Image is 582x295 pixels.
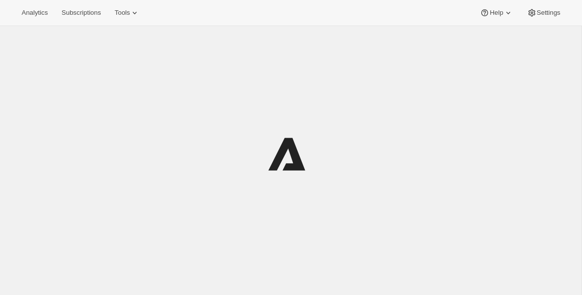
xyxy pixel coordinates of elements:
[115,9,130,17] span: Tools
[490,9,503,17] span: Help
[474,6,519,20] button: Help
[16,6,54,20] button: Analytics
[22,9,48,17] span: Analytics
[537,9,560,17] span: Settings
[56,6,107,20] button: Subscriptions
[61,9,101,17] span: Subscriptions
[521,6,566,20] button: Settings
[109,6,145,20] button: Tools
